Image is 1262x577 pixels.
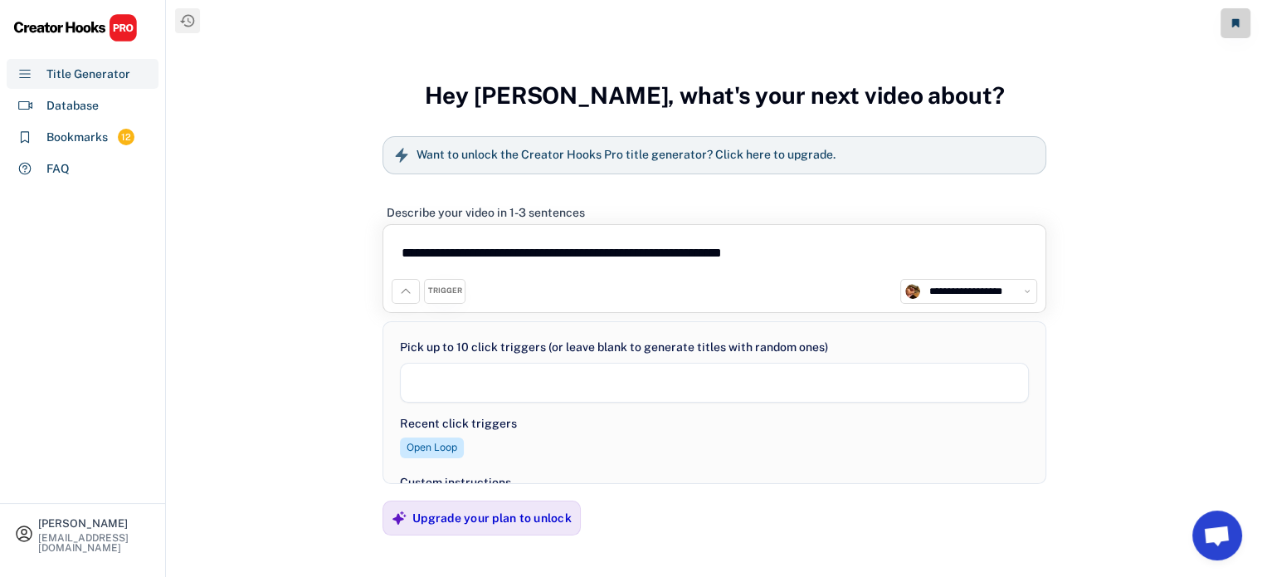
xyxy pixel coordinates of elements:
div: Bookmarks [46,129,108,146]
div: Recent click triggers [400,415,517,433]
div: 12 [118,130,134,144]
h6: Want to unlock the Creator Hooks Pro title generator? Click here to upgrade. [417,148,836,163]
div: Title Generator [46,66,130,83]
div: Upgrade your plan to unlock [412,511,572,526]
img: CHPRO%20Logo.svg [13,13,138,42]
img: channels4_profile.jpg [905,284,920,299]
div: [EMAIL_ADDRESS][DOMAIN_NAME] [38,533,151,553]
div: FAQ [46,160,70,178]
div: Describe your video in 1-3 sentences [387,205,585,220]
h3: Hey [PERSON_NAME], what's your next video about? [425,64,1005,127]
div: TRIGGER [428,286,462,296]
a: Open chat [1192,511,1242,560]
div: Pick up to 10 click triggers (or leave blank to generate titles with random ones) [400,339,828,356]
div: Open Loop [407,441,457,455]
div: Custom instructions [400,474,1029,491]
div: Database [46,97,99,115]
div: [PERSON_NAME] [38,518,151,529]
